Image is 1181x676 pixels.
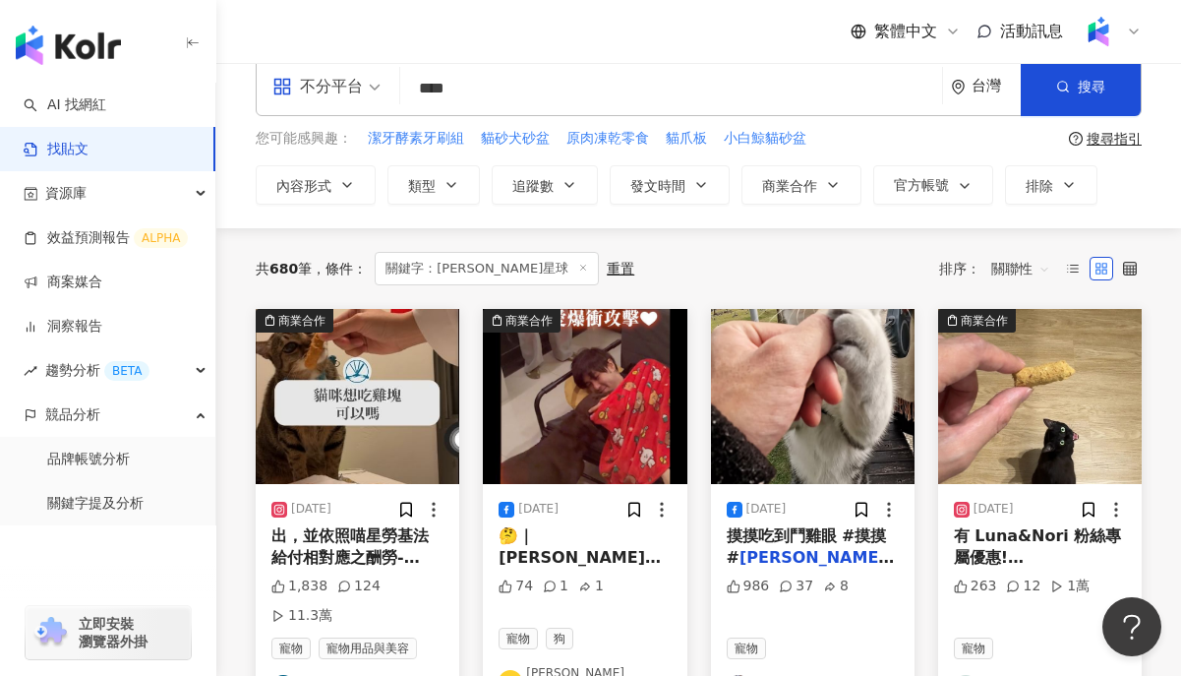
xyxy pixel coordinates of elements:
span: 官方帳號 [894,177,949,193]
span: 發文時間 [630,178,685,194]
img: post-image [256,309,459,484]
div: [DATE] [974,501,1014,518]
button: 官方帳號 [873,165,993,205]
span: 競品分析 [45,393,100,437]
span: 搜尋 [1078,79,1105,94]
div: 263 [954,577,997,596]
div: 1,838 [271,577,327,596]
span: 資源庫 [45,171,87,215]
div: post-image商業合作 [483,309,686,484]
span: 680 [269,261,298,277]
span: 追蹤數 [512,178,554,194]
span: rise [24,364,37,378]
span: 寵物 [499,628,538,649]
span: question-circle [1069,132,1083,146]
span: 內容形式 [276,178,331,194]
img: post-image [483,309,686,484]
div: 74 [499,577,533,596]
span: 寵物 [727,638,766,659]
button: 商業合作 [741,165,861,205]
span: 您可能感興趣： [256,129,352,149]
div: post-image商業合作 [938,309,1142,484]
div: 搜尋指引 [1087,131,1142,147]
div: 1萬 [1050,577,1090,596]
span: 趨勢分析 [45,348,149,393]
a: chrome extension立即安裝 瀏覽器外掛 [26,606,191,659]
span: 摸摸吃到鬥雞眼 #摸摸 # [727,526,887,567]
div: 商業合作 [278,311,325,331]
span: appstore [272,77,292,96]
img: post-image [938,309,1142,484]
div: [DATE] [746,501,787,518]
div: 不分平台 [272,71,363,102]
span: 活動訊息 [1000,22,1063,40]
button: 內容形式 [256,165,376,205]
span: 類型 [408,178,436,194]
span: 狗 [546,628,573,649]
a: 關鍵字提及分析 [47,494,144,514]
div: 商業合作 [961,311,1008,331]
span: 🤔｜[PERSON_NAME]七七 #shorts 跟著 [499,526,661,589]
span: 寵物 [271,638,311,659]
span: 有 Luna&Nori 粉絲專屬優惠! [954,526,1122,567]
div: 12 [1006,577,1040,596]
button: 貓爪板 [665,128,708,150]
button: 貓砂犬砂盆 [480,128,551,150]
div: [DATE] [291,501,331,518]
a: 商案媒合 [24,273,102,292]
iframe: Help Scout Beacon - Open [1102,597,1161,656]
div: 11.3萬 [271,606,332,626]
div: 商業合作 [505,311,553,331]
span: 出，並依照喵星勞基法給付相對應之酬勞-「 [271,526,429,589]
span: 商業合作 [762,178,817,194]
span: 寵物 [954,638,993,659]
img: chrome extension [31,617,70,648]
div: 986 [727,577,770,596]
button: 排除 [1005,165,1097,205]
div: 1 [578,577,604,596]
button: 潔牙酵素牙刷組 [367,128,465,150]
span: 潔牙酵素牙刷組 [368,129,464,149]
div: 重置 [607,261,634,277]
div: 台灣 [972,78,1021,94]
span: 繁體中文 [874,21,937,42]
span: 貓爪板 [666,129,707,149]
div: 124 [337,577,381,596]
img: post-image [711,309,915,484]
span: 原肉凍乾零食 [566,129,649,149]
div: 8 [823,577,849,596]
button: 小白鯨貓砂盆 [723,128,807,150]
button: 追蹤數 [492,165,598,205]
div: 共 筆 [256,261,312,277]
span: 小白鯨貓砂盆 [724,129,806,149]
span: 關鍵字：[PERSON_NAME]星球 [375,252,599,285]
button: 類型 [387,165,480,205]
button: 搜尋 [1021,57,1141,116]
a: 效益預測報告ALPHA [24,228,188,248]
span: 條件 ： [312,261,367,277]
img: Kolr%20app%20icon%20%281%29.png [1080,13,1117,50]
mark: [PERSON_NAME]星球 [727,548,895,588]
span: 關聯性 [991,253,1050,284]
div: post-image商業合作 [256,309,459,484]
a: 找貼文 [24,140,89,159]
a: 品牌帳號分析 [47,450,130,469]
div: [DATE] [518,501,559,518]
span: 貓砂犬砂盆 [481,129,550,149]
img: logo [16,26,121,65]
a: 洞察報告 [24,317,102,337]
div: BETA [104,361,149,381]
span: 寵物用品與美容 [319,638,417,659]
div: 1 [543,577,568,596]
span: environment [951,80,966,94]
button: 發文時間 [610,165,730,205]
span: 立即安裝 瀏覽器外掛 [79,615,148,650]
div: 排序： [939,253,1061,284]
button: 原肉凍乾零食 [565,128,650,150]
div: 37 [779,577,813,596]
span: 排除 [1026,178,1053,194]
a: searchAI 找網紅 [24,95,106,115]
